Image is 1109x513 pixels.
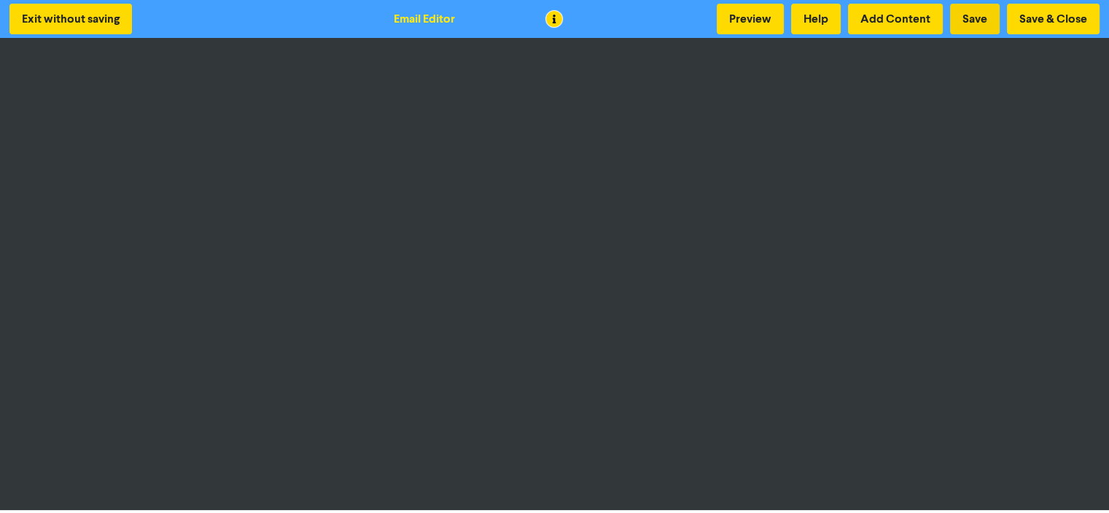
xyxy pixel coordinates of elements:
button: Exit without saving [9,4,132,34]
button: Help [791,4,841,34]
button: Save & Close [1007,4,1100,34]
button: Add Content [848,4,943,34]
button: Save [950,4,1000,34]
div: Email Editor [394,10,455,28]
button: Preview [717,4,784,34]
